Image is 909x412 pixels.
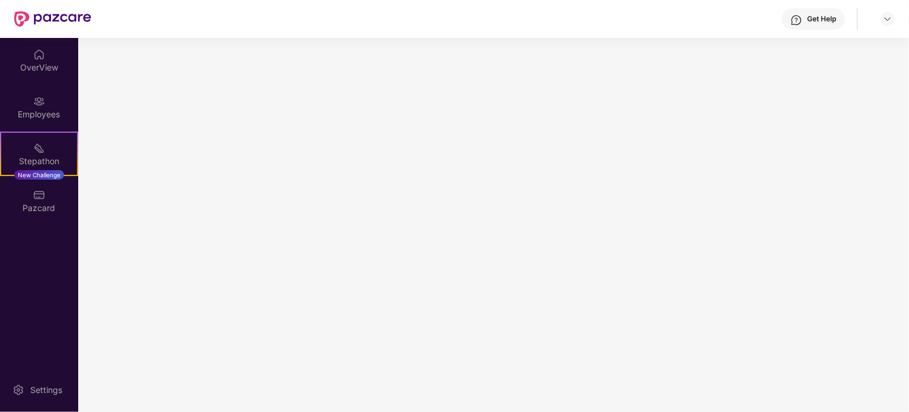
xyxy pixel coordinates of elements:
[33,95,45,107] img: svg+xml;base64,PHN2ZyBpZD0iRW1wbG95ZWVzIiB4bWxucz0iaHR0cDovL3d3dy53My5vcmcvMjAwMC9zdmciIHdpZHRoPS...
[14,170,64,180] div: New Challenge
[807,14,836,24] div: Get Help
[883,14,892,24] img: svg+xml;base64,PHN2ZyBpZD0iRHJvcGRvd24tMzJ4MzIiIHhtbG5zPSJodHRwOi8vd3d3LnczLm9yZy8yMDAwL3N2ZyIgd2...
[1,155,77,167] div: Stepathon
[790,14,802,26] img: svg+xml;base64,PHN2ZyBpZD0iSGVscC0zMngzMiIgeG1sbnM9Imh0dHA6Ly93d3cudzMub3JnLzIwMDAvc3ZnIiB3aWR0aD...
[27,384,66,396] div: Settings
[33,49,45,60] img: svg+xml;base64,PHN2ZyBpZD0iSG9tZSIgeG1sbnM9Imh0dHA6Ly93d3cudzMub3JnLzIwMDAvc3ZnIiB3aWR0aD0iMjAiIG...
[14,11,91,27] img: New Pazcare Logo
[12,384,24,396] img: svg+xml;base64,PHN2ZyBpZD0iU2V0dGluZy0yMHgyMCIgeG1sbnM9Imh0dHA6Ly93d3cudzMub3JnLzIwMDAvc3ZnIiB3aW...
[33,189,45,201] img: svg+xml;base64,PHN2ZyBpZD0iUGF6Y2FyZCIgeG1sbnM9Imh0dHA6Ly93d3cudzMub3JnLzIwMDAvc3ZnIiB3aWR0aD0iMj...
[33,142,45,154] img: svg+xml;base64,PHN2ZyB4bWxucz0iaHR0cDovL3d3dy53My5vcmcvMjAwMC9zdmciIHdpZHRoPSIyMSIgaGVpZ2h0PSIyMC...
